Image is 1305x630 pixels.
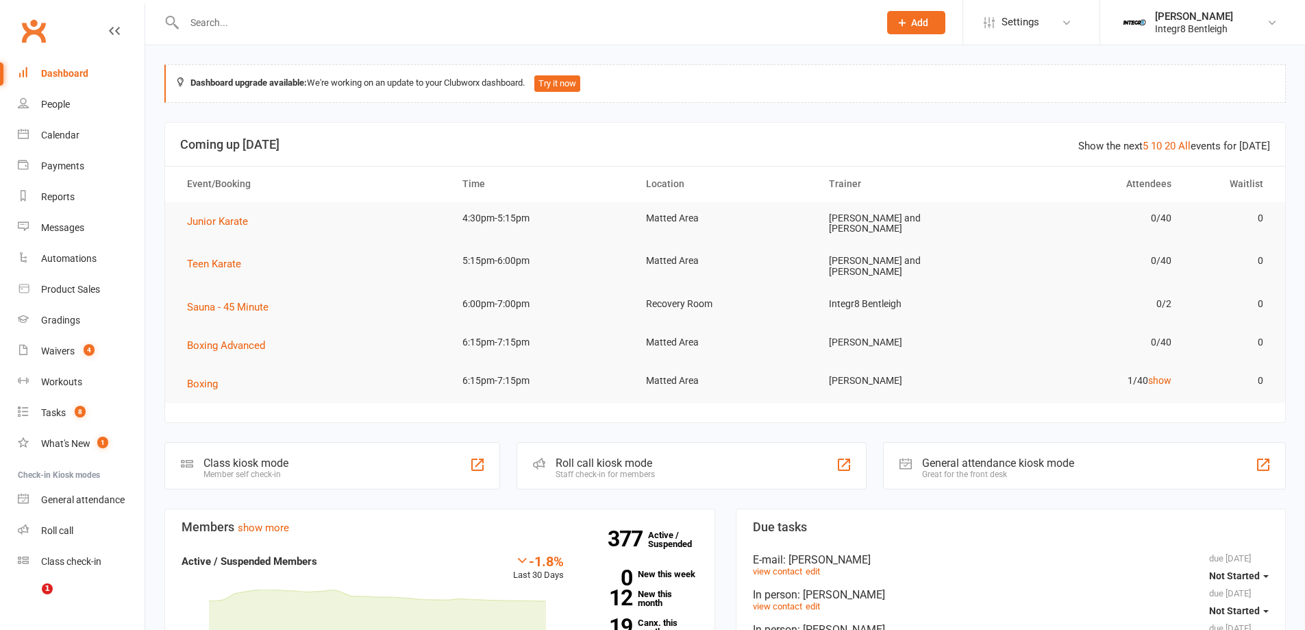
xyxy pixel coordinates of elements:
[1178,140,1191,152] a: All
[584,590,698,607] a: 12New this month
[187,301,269,313] span: Sauna - 45 Minute
[556,457,655,470] div: Roll call kiosk mode
[1184,365,1276,397] td: 0
[797,588,885,601] span: : [PERSON_NAME]
[18,305,145,336] a: Gradings
[1000,288,1184,320] td: 0/2
[1165,140,1176,152] a: 20
[922,470,1074,479] div: Great for the front desk
[817,288,1000,320] td: Integr8 Bentleigh
[41,222,84,233] div: Messages
[41,284,100,295] div: Product Sales
[18,336,145,367] a: Waivers 4
[180,13,869,32] input: Search...
[584,570,698,579] a: 0New this week
[817,326,1000,359] td: [PERSON_NAME]
[203,470,288,479] div: Member self check-in
[187,213,258,230] button: Junior Karate
[753,553,1269,566] div: E-mail
[817,202,1000,245] td: [PERSON_NAME] and [PERSON_NAME]
[18,546,145,577] a: Class kiosk mode
[180,138,1270,152] h3: Coming up [DATE]
[1209,570,1260,581] span: Not Started
[817,245,1000,288] td: [PERSON_NAME] and [PERSON_NAME]
[18,120,145,151] a: Calendar
[18,58,145,89] a: Dashboard
[753,520,1269,534] h3: Due tasks
[187,378,218,390] span: Boxing
[75,406,86,417] span: 8
[187,339,265,352] span: Boxing Advanced
[41,346,75,356] div: Waivers
[450,288,634,320] td: 6:00pm-7:00pm
[634,167,817,202] th: Location
[634,202,817,234] td: Matted Area
[1121,9,1148,36] img: thumb_image1744022220.png
[182,555,317,568] strong: Active / Suspended Members
[1000,202,1184,234] td: 0/40
[584,587,632,608] strong: 12
[634,245,817,277] td: Matted Area
[41,315,80,326] div: Gradings
[187,215,248,228] span: Junior Karate
[41,407,66,418] div: Tasks
[1148,375,1171,386] a: show
[175,167,450,202] th: Event/Booking
[41,160,84,171] div: Payments
[783,553,871,566] span: : [PERSON_NAME]
[1184,288,1276,320] td: 0
[450,167,634,202] th: Time
[41,376,82,387] div: Workouts
[450,202,634,234] td: 4:30pm-5:15pm
[1155,23,1233,35] div: Integr8 Bentleigh
[18,398,145,428] a: Tasks 8
[18,89,145,120] a: People
[187,256,251,272] button: Teen Karate
[238,522,289,534] a: show more
[41,494,125,505] div: General attendance
[450,245,634,277] td: 5:15pm-6:00pm
[18,274,145,305] a: Product Sales
[648,520,708,559] a: 377Active / Suspended
[1184,245,1276,277] td: 0
[806,566,820,577] a: edit
[18,516,145,546] a: Roll call
[18,367,145,398] a: Workouts
[634,288,817,320] td: Recovery Room
[41,556,101,567] div: Class check-in
[1184,167,1276,202] th: Waitlist
[887,11,945,34] button: Add
[187,299,278,315] button: Sauna - 45 Minute
[18,428,145,459] a: What's New1
[450,326,634,359] td: 6:15pm-7:15pm
[1000,365,1184,397] td: 1/40
[753,588,1269,601] div: In person
[584,568,632,588] strong: 0
[1000,167,1184,202] th: Attendees
[164,64,1286,103] div: We're working on an update to your Clubworx dashboard.
[817,167,1000,202] th: Trainer
[753,566,802,577] a: view contact
[1078,138,1270,154] div: Show the next events for [DATE]
[1151,140,1162,152] a: 10
[634,326,817,359] td: Matted Area
[556,470,655,479] div: Staff check-in for members
[534,75,580,92] button: Try it now
[42,583,53,594] span: 1
[41,130,79,141] div: Calendar
[1143,140,1148,152] a: 5
[18,213,145,243] a: Messages
[806,601,820,611] a: edit
[190,77,307,88] strong: Dashboard upgrade available:
[1002,7,1039,38] span: Settings
[513,553,564,583] div: Last 30 Days
[608,529,648,549] strong: 377
[16,14,51,48] a: Clubworx
[753,601,802,611] a: view contact
[41,99,70,110] div: People
[18,485,145,516] a: General attendance kiosk mode
[41,253,97,264] div: Automations
[1209,598,1269,623] button: Not Started
[1209,564,1269,588] button: Not Started
[18,182,145,213] a: Reports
